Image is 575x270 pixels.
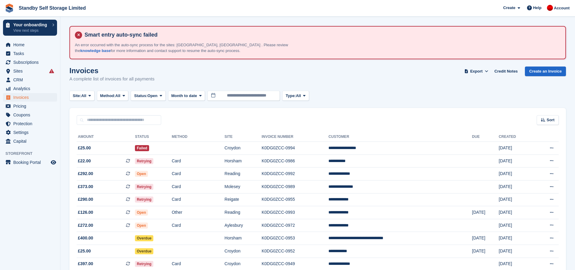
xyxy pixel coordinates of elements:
[262,206,329,219] td: K0DG0ZCC-0993
[3,128,57,137] a: menu
[3,20,57,36] a: Your onboarding View next steps
[472,232,499,245] td: [DATE]
[135,171,148,177] span: Open
[499,155,533,168] td: [DATE]
[73,93,81,99] span: Site:
[5,151,60,157] span: Storefront
[172,180,225,193] td: Card
[13,84,50,93] span: Analytics
[172,193,225,206] td: Card
[69,76,155,83] p: A complete list of invoices for all payments
[78,196,93,203] span: £290.00
[262,168,329,181] td: K0DG0ZCC-0992
[3,102,57,110] a: menu
[115,93,120,99] span: All
[78,222,93,229] span: £272.00
[225,155,262,168] td: Horsham
[225,206,262,219] td: Reading
[49,69,54,73] i: Smart entry sync failures have occurred
[472,206,499,219] td: [DATE]
[148,93,158,99] span: Open
[547,5,553,11] img: Aaron Winter
[135,235,153,241] span: Overdue
[262,245,329,258] td: K0DG0ZCC-0952
[97,91,129,101] button: Method: All
[3,158,57,167] a: menu
[78,209,93,216] span: £126.00
[463,67,490,76] button: Export
[168,91,205,101] button: Month to date
[499,132,533,142] th: Created
[13,41,50,49] span: Home
[69,91,94,101] button: Site: All
[262,232,329,245] td: K0DG0ZCC-0953
[225,245,262,258] td: Croydon
[3,111,57,119] a: menu
[470,68,483,74] span: Export
[78,248,91,254] span: £25.00
[3,119,57,128] a: menu
[262,155,329,168] td: K0DG0ZCC-0986
[50,159,57,166] a: Preview store
[3,93,57,102] a: menu
[135,132,172,142] th: Status
[13,23,49,27] p: Your onboarding
[547,117,554,123] span: Sort
[554,5,570,11] span: Account
[13,93,50,102] span: Invoices
[13,49,50,58] span: Tasks
[262,219,329,232] td: K0DG0ZCC-0972
[13,102,50,110] span: Pricing
[499,180,533,193] td: [DATE]
[472,245,499,258] td: [DATE]
[135,145,149,151] span: Failed
[13,58,50,67] span: Subscriptions
[3,137,57,145] a: menu
[171,93,197,99] span: Month to date
[78,158,91,164] span: £22.00
[13,128,50,137] span: Settings
[3,41,57,49] a: menu
[135,248,153,254] span: Overdue
[135,158,153,164] span: Retrying
[172,132,225,142] th: Method
[328,132,472,142] th: Customer
[75,42,301,54] p: An error occurred with the auto-sync process for the sites: [GEOGRAPHIC_DATA], [GEOGRAPHIC_DATA] ...
[134,93,147,99] span: Status:
[135,210,148,216] span: Open
[262,132,329,142] th: Invoice Number
[78,171,93,177] span: £292.00
[225,193,262,206] td: Reigate
[78,235,93,241] span: £400.00
[78,184,93,190] span: £373.00
[3,84,57,93] a: menu
[3,67,57,75] a: menu
[499,245,533,258] td: [DATE]
[13,67,50,75] span: Sites
[3,76,57,84] a: menu
[13,111,50,119] span: Coupons
[172,168,225,181] td: Card
[135,261,153,267] span: Retrying
[78,145,91,151] span: £25.00
[80,48,110,53] a: knowledge base
[225,168,262,181] td: Reading
[225,142,262,155] td: Croydon
[225,219,262,232] td: Aylesbury
[499,142,533,155] td: [DATE]
[499,232,533,245] td: [DATE]
[225,132,262,142] th: Site
[472,132,499,142] th: Due
[13,76,50,84] span: CRM
[525,67,566,76] a: Create an Invoice
[131,91,165,101] button: Status: Open
[3,58,57,67] a: menu
[172,206,225,219] td: Other
[503,5,515,11] span: Create
[282,91,309,101] button: Type: All
[262,193,329,206] td: K0DG0ZCC-0955
[225,232,262,245] td: Horsham
[100,93,116,99] span: Method:
[499,168,533,181] td: [DATE]
[13,119,50,128] span: Protection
